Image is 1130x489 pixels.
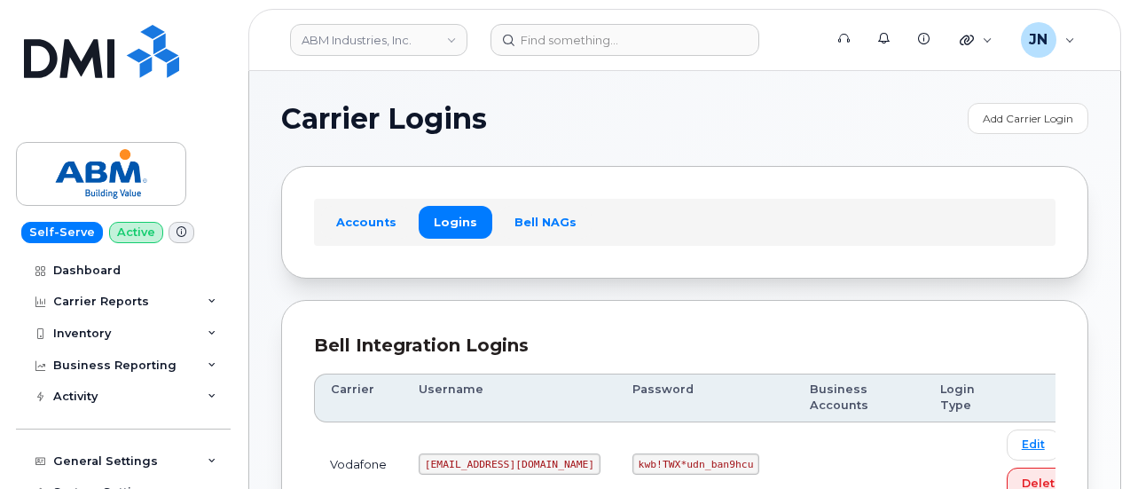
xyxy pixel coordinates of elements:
a: Accounts [321,206,412,238]
code: [EMAIL_ADDRESS][DOMAIN_NAME] [419,454,600,475]
a: Add Carrier Login [968,103,1088,134]
th: Password [616,374,794,422]
th: Username [403,374,616,422]
div: Bell Integration Logins [314,333,1055,359]
th: Business Accounts [794,374,924,422]
th: Carrier [314,374,403,422]
a: Bell NAGs [499,206,592,238]
span: Carrier Logins [281,106,487,132]
a: Edit [1007,430,1060,461]
th: Login Type [924,374,991,422]
a: Logins [419,206,492,238]
code: kwb!TWX*udn_ban9hcu [632,454,759,475]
